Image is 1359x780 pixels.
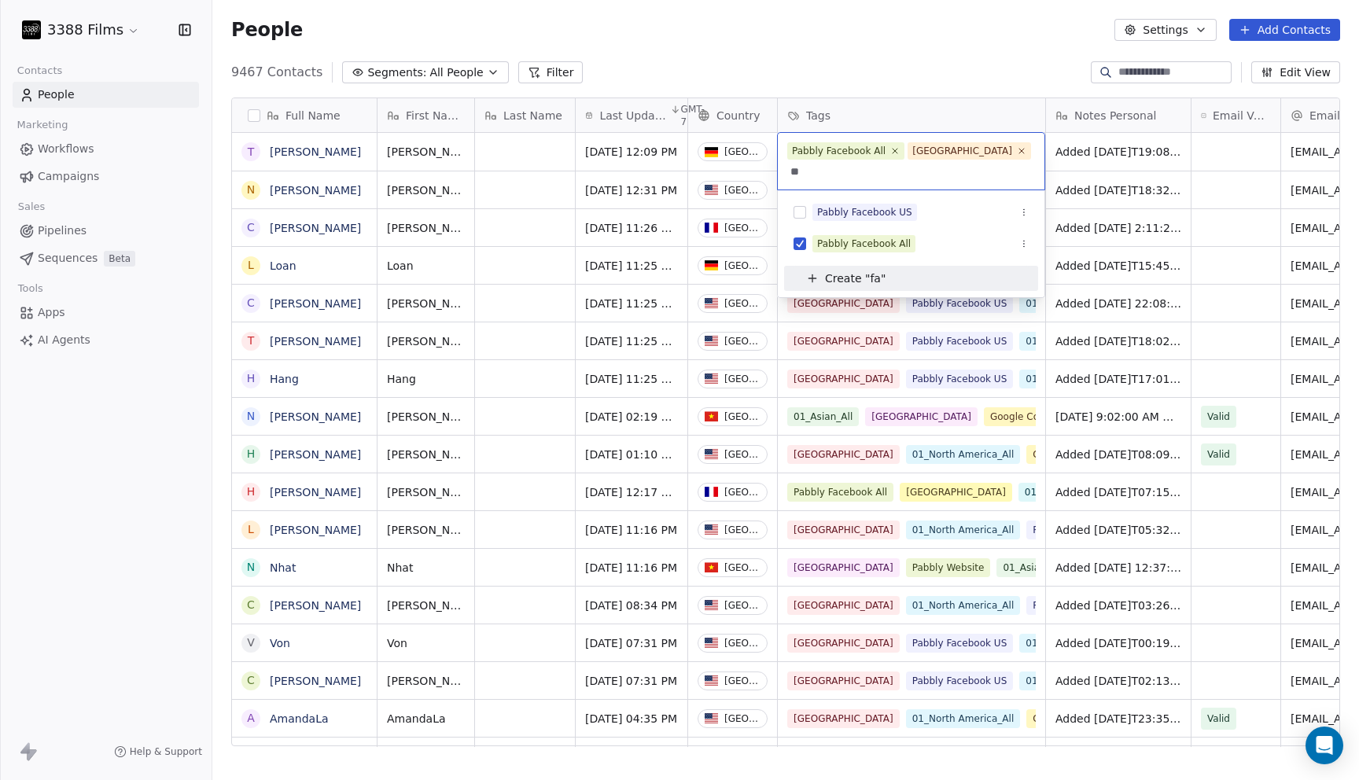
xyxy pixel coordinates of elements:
[912,144,1012,158] div: [GEOGRAPHIC_DATA]
[817,237,911,251] div: Pabbly Facebook All
[784,197,1038,291] div: Suggestions
[794,266,1029,291] button: Create "fa"
[817,205,912,219] div: Pabbly Facebook US
[881,270,886,287] span: "
[870,270,881,287] span: fa
[792,144,886,158] div: Pabbly Facebook All
[825,270,870,287] span: Create "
